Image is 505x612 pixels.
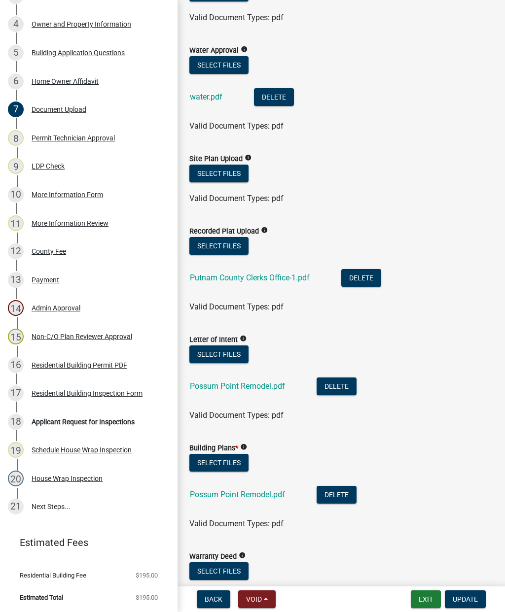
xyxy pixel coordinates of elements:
[8,357,24,373] div: 16
[189,156,243,163] label: Site Plan Upload
[189,47,239,54] label: Water Approval
[32,418,135,425] div: Applicant Request for Inspections
[189,410,284,420] span: Valid Document Types: pdf
[32,135,115,141] div: Permit Technician Approval
[453,595,478,603] span: Update
[189,237,249,255] button: Select files
[317,377,357,395] button: Delete
[8,73,24,89] div: 6
[136,572,158,578] span: $195.00
[8,329,24,344] div: 15
[189,194,284,203] span: Valid Document Types: pdf
[238,590,276,608] button: Void
[197,590,230,608] button: Back
[189,337,238,343] label: Letter of Intent
[317,382,357,392] wm-modal-confirm: Delete Document
[189,56,249,74] button: Select files
[189,445,238,452] label: Building Plans
[32,475,103,482] div: House Wrap Inspection
[136,594,158,601] span: $195.00
[8,533,162,552] a: Estimated Fees
[32,362,127,369] div: Residential Building Permit PDF
[190,381,285,391] a: Possum Point Remodel.pdf
[189,553,237,560] label: Warranty Deed
[246,595,262,603] span: Void
[189,13,284,22] span: Valid Document Types: pdf
[240,335,247,342] i: info
[317,486,357,504] button: Delete
[190,273,310,282] a: Putnam County Clerks Office-1.pdf
[8,102,24,117] div: 7
[32,78,99,85] div: Home Owner Affidavit
[241,46,248,53] i: info
[445,590,486,608] button: Update
[261,227,268,234] i: info
[190,490,285,499] a: Possum Point Remodel.pdf
[190,92,222,102] a: water.pdf
[254,88,294,106] button: Delete
[32,220,108,227] div: More Information Review
[8,471,24,486] div: 20
[8,442,24,458] div: 19
[32,191,103,198] div: More Information Form
[20,572,86,578] span: Residential Building Fee
[189,345,249,363] button: Select files
[8,300,24,316] div: 14
[411,590,441,608] button: Exit
[32,248,66,255] div: County Fee
[32,106,86,113] div: Document Upload
[189,562,249,580] button: Select files
[189,302,284,311] span: Valid Document Types: pdf
[189,519,284,528] span: Valid Document Types: pdf
[8,158,24,174] div: 9
[32,333,132,340] div: Non-C/O Plan Reviewer Approval
[8,130,24,146] div: 8
[254,93,294,102] wm-modal-confirm: Delete Document
[8,243,24,259] div: 12
[189,165,249,182] button: Select files
[189,228,259,235] label: Recorded Plat Upload
[245,154,252,161] i: info
[8,16,24,32] div: 4
[239,552,246,559] i: info
[8,385,24,401] div: 17
[32,446,132,453] div: Schedule House Wrap Inspection
[240,443,247,450] i: info
[32,49,125,56] div: Building Application Questions
[32,305,80,311] div: Admin Approval
[189,454,249,472] button: Select files
[20,594,63,601] span: Estimated Total
[189,121,284,131] span: Valid Document Types: pdf
[8,187,24,203] div: 10
[8,215,24,231] div: 11
[32,21,131,28] div: Owner and Property Information
[32,390,143,397] div: Residential Building Inspection Form
[32,276,59,283] div: Payment
[8,45,24,61] div: 5
[341,269,381,287] button: Delete
[8,499,24,514] div: 21
[205,595,222,603] span: Back
[32,163,65,170] div: LDP Check
[341,274,381,283] wm-modal-confirm: Delete Document
[317,491,357,500] wm-modal-confirm: Delete Document
[8,272,24,288] div: 13
[8,414,24,430] div: 18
